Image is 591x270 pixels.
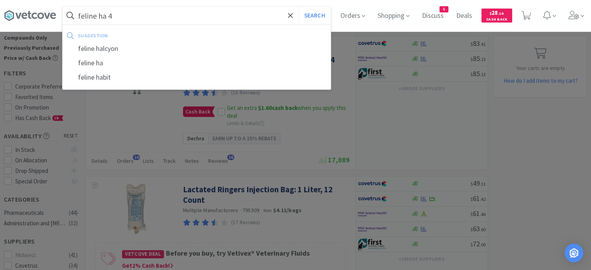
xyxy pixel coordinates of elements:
input: Search by item, sku, manufacturer, ingredient, size... [63,7,331,24]
div: feline ha [63,56,331,70]
a: $28.10Cash Back [481,5,512,26]
div: feline halcyon [63,42,331,56]
span: Cash Back [486,17,507,23]
div: suggestion [78,30,217,42]
span: 6 [440,7,448,12]
span: 28 [490,9,504,16]
div: feline habit [63,70,331,85]
span: $ [490,11,492,16]
a: Discuss6 [419,12,447,19]
a: Deals [453,12,475,19]
span: . 10 [498,11,504,16]
div: Open Intercom Messenger [565,244,583,262]
button: Search [298,7,331,24]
